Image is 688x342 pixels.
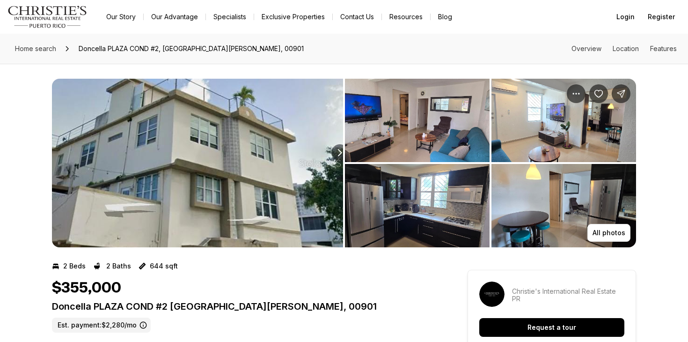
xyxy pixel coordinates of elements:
[593,229,625,237] p: All photos
[254,10,332,23] a: Exclusive Properties
[642,7,681,26] button: Register
[206,10,254,23] a: Specialists
[63,262,86,270] p: 2 Beds
[612,84,630,103] button: Share Property: Doncella PLAZA COND #2
[613,45,639,52] a: Skip to: Location
[587,224,630,242] button: All photos
[99,10,143,23] a: Our Story
[491,79,636,162] button: View image gallery
[345,79,490,162] button: View image gallery
[431,10,460,23] a: Blog
[52,79,343,247] button: View image gallery
[650,45,677,52] a: Skip to: Features
[345,79,636,247] li: 2 of 6
[11,41,60,56] a: Home search
[52,279,121,297] h1: $355,000
[52,301,434,312] p: Doncella PLAZA COND #2 [GEOGRAPHIC_DATA][PERSON_NAME], 00901
[382,10,430,23] a: Resources
[571,45,677,52] nav: Page section menu
[150,262,178,270] p: 644 sqft
[7,6,88,28] img: logo
[52,79,343,247] li: 1 of 6
[106,262,131,270] p: 2 Baths
[571,45,601,52] a: Skip to: Overview
[333,10,381,23] button: Contact Us
[527,324,576,331] p: Request a tour
[512,288,624,303] p: Christie's International Real Estate PR
[611,7,640,26] button: Login
[52,79,636,247] div: Listing Photos
[52,318,151,333] label: Est. payment: $2,280/mo
[93,259,131,274] button: 2 Baths
[15,45,56,52] span: Home search
[648,13,675,21] span: Register
[345,164,490,247] button: View image gallery
[616,13,635,21] span: Login
[479,318,624,337] button: Request a tour
[75,41,307,56] span: Doncella PLAZA COND #2, [GEOGRAPHIC_DATA][PERSON_NAME], 00901
[589,84,608,103] button: Save Property: Doncella PLAZA COND #2
[144,10,205,23] a: Our Advantage
[567,84,586,103] button: Property options
[491,164,636,247] button: View image gallery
